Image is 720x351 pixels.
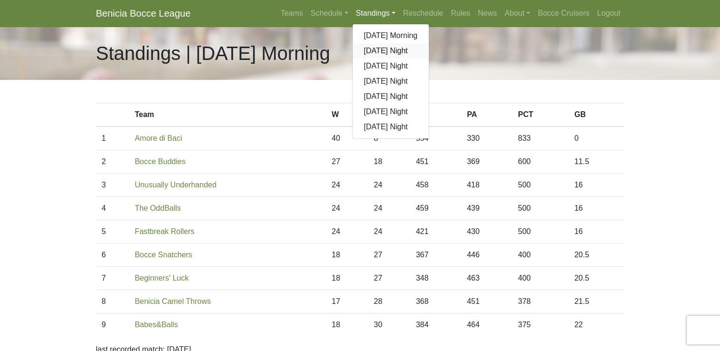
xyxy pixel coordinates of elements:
[135,274,188,282] a: Beginners' Luck
[353,119,429,135] a: [DATE] Night
[135,227,194,235] a: Fastbreak Rollers
[352,24,430,139] div: Standings
[129,103,326,127] th: Team
[368,220,410,244] td: 24
[326,313,368,337] td: 18
[368,244,410,267] td: 27
[410,244,461,267] td: 367
[135,297,211,305] a: Benicia Camel Throws
[569,244,624,267] td: 20.5
[569,127,624,150] td: 0
[96,42,330,65] h1: Standings | [DATE] Morning
[352,4,399,23] a: Standings
[410,150,461,174] td: 451
[326,197,368,220] td: 24
[569,174,624,197] td: 16
[534,4,593,23] a: Bocce Cruisers
[96,290,129,313] td: 8
[512,127,568,150] td: 833
[353,74,429,89] a: [DATE] Night
[461,220,512,244] td: 430
[569,150,624,174] td: 11.5
[368,290,410,313] td: 28
[461,150,512,174] td: 369
[135,251,192,259] a: Bocce Snatchers
[326,127,368,150] td: 40
[96,267,129,290] td: 7
[368,313,410,337] td: 30
[569,220,624,244] td: 16
[569,313,624,337] td: 22
[461,244,512,267] td: 446
[410,267,461,290] td: 348
[512,103,568,127] th: PCT
[512,150,568,174] td: 600
[353,104,429,119] a: [DATE] Night
[410,313,461,337] td: 384
[96,150,129,174] td: 2
[447,4,474,23] a: Rules
[461,103,512,127] th: PA
[461,313,512,337] td: 464
[410,174,461,197] td: 458
[410,290,461,313] td: 368
[501,4,534,23] a: About
[353,58,429,74] a: [DATE] Night
[326,267,368,290] td: 18
[474,4,501,23] a: News
[326,244,368,267] td: 18
[569,103,624,127] th: GB
[569,267,624,290] td: 20.5
[410,127,461,150] td: 554
[461,127,512,150] td: 330
[326,174,368,197] td: 24
[368,197,410,220] td: 24
[353,28,429,43] a: [DATE] Morning
[399,4,447,23] a: Reschedule
[96,4,191,23] a: Benicia Bocce League
[135,157,186,166] a: Bocce Buddies
[96,174,129,197] td: 3
[461,290,512,313] td: 451
[277,4,307,23] a: Teams
[569,290,624,313] td: 21.5
[512,220,568,244] td: 500
[326,103,368,127] th: W
[569,197,624,220] td: 16
[512,267,568,290] td: 400
[96,127,129,150] td: 1
[96,220,129,244] td: 5
[135,181,217,189] a: Unusually Underhanded
[135,134,182,142] a: Amore di Baci
[326,220,368,244] td: 24
[96,197,129,220] td: 4
[353,89,429,104] a: [DATE] Night
[135,204,181,212] a: The OddBalls
[326,150,368,174] td: 27
[353,43,429,58] a: [DATE] Night
[96,313,129,337] td: 9
[512,313,568,337] td: 375
[96,244,129,267] td: 6
[326,290,368,313] td: 17
[593,4,624,23] a: Logout
[461,174,512,197] td: 418
[512,290,568,313] td: 378
[461,267,512,290] td: 463
[135,321,178,329] a: Babes&Balls
[410,220,461,244] td: 421
[410,103,461,127] th: PF
[512,174,568,197] td: 500
[461,197,512,220] td: 439
[368,174,410,197] td: 24
[512,244,568,267] td: 400
[368,150,410,174] td: 18
[410,197,461,220] td: 459
[512,197,568,220] td: 500
[307,4,352,23] a: Schedule
[368,267,410,290] td: 27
